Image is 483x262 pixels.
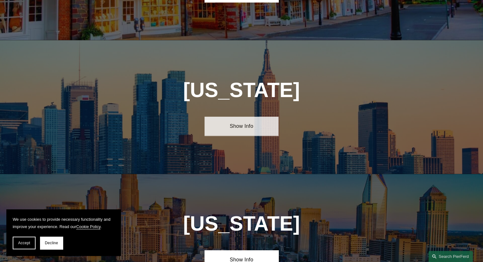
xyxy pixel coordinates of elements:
h1: [US_STATE] [149,79,334,102]
span: Decline [45,241,58,245]
h1: [US_STATE] [149,212,334,235]
a: Show Info [205,117,278,136]
p: We use cookies to provide necessary functionality and improve your experience. Read our . [13,216,114,230]
button: Decline [40,237,63,249]
section: Cookie banner [6,209,121,256]
span: Accept [18,241,30,245]
a: Search this site [428,251,473,262]
a: Cookie Policy [76,224,101,229]
button: Accept [13,237,36,249]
